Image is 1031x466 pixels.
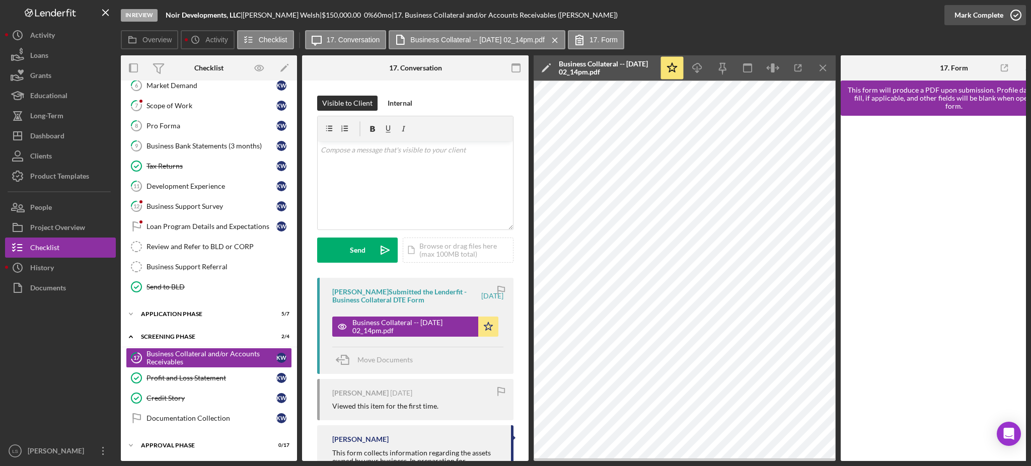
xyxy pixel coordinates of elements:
label: Overview [142,36,172,44]
div: Visible to Client [322,96,373,111]
button: Move Documents [332,347,423,372]
div: K W [276,141,286,151]
button: Mark Complete [944,5,1026,25]
button: Checklist [237,30,294,49]
div: Internal [388,96,412,111]
div: 60 mo [374,11,392,19]
div: In Review [121,9,158,22]
div: K W [276,201,286,211]
button: 17. Conversation [305,30,387,49]
div: Checklist [194,64,224,72]
a: 6Market DemandKW [126,75,292,96]
div: Business Support Referral [146,263,291,271]
a: Loan Program Details and ExpectationsKW [126,216,292,237]
div: Business Collateral -- [DATE] 02_14pm.pdf [352,319,473,335]
button: Business Collateral -- [DATE] 02_14pm.pdf [332,317,498,337]
a: 9Business Bank Statements (3 months)KW [126,136,292,156]
a: Review and Refer to BLD or CORP [126,237,292,257]
div: Viewed this item for the first time. [332,402,438,410]
div: Review and Refer to BLD or CORP [146,243,291,251]
button: Internal [383,96,417,111]
label: Checklist [259,36,287,44]
div: 0 % [364,11,374,19]
div: Send to BLD [146,283,291,291]
div: K W [276,181,286,191]
div: $150,000.00 [322,11,364,19]
div: Scope of Work [146,102,276,110]
a: Documentation CollectionKW [126,408,292,428]
button: Send [317,238,398,263]
div: Tax Returns [146,162,276,170]
tspan: 7 [135,102,138,109]
div: [PERSON_NAME] [332,435,389,443]
button: Overview [121,30,178,49]
div: K W [276,373,286,383]
div: Send [350,238,365,263]
a: 12Business Support SurveyKW [126,196,292,216]
tspan: 12 [133,203,139,209]
tspan: 9 [135,142,138,149]
div: 17. Form [940,64,968,72]
div: 17. Conversation [389,64,442,72]
div: [PERSON_NAME] [332,389,389,397]
a: Credit StoryKW [126,388,292,408]
div: [PERSON_NAME] Welsh | [243,11,322,19]
time: 2025-08-23 18:14 [481,292,503,300]
button: Activity [181,30,234,49]
div: Business Bank Statements (3 months) [146,142,276,150]
a: Tax ReturnsKW [126,156,292,176]
div: Documentation Collection [146,414,276,422]
div: Screening Phase [141,334,264,340]
a: Profit and Loss StatementKW [126,368,292,388]
div: K W [276,161,286,171]
div: K W [276,353,286,363]
div: 2 / 4 [271,334,289,340]
a: 8Pro FormaKW [126,116,292,136]
div: Approval Phase [141,442,264,448]
div: Business Support Survey [146,202,276,210]
tspan: 17 [133,354,140,361]
div: 0 / 17 [271,442,289,448]
div: [PERSON_NAME] [25,441,91,463]
div: Credit Story [146,394,276,402]
div: K W [276,393,286,403]
div: Development Experience [146,182,276,190]
div: K W [276,101,286,111]
div: | 17. Business Collateral and/or Accounts Receivables ([PERSON_NAME]) [392,11,618,19]
div: K W [276,121,286,131]
button: Business Collateral -- [DATE] 02_14pm.pdf [389,30,565,49]
div: Business Collateral and/or Accounts Receivables [146,350,276,366]
a: Business Support Referral [126,257,292,277]
label: Activity [205,36,228,44]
